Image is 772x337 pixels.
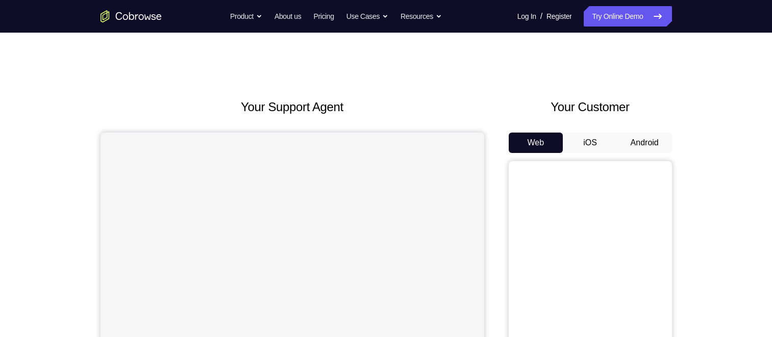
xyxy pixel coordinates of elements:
h2: Your Customer [509,98,672,116]
a: About us [275,6,301,27]
a: Log In [517,6,536,27]
a: Pricing [313,6,334,27]
button: Web [509,133,563,153]
span: / [540,10,542,22]
a: Go to the home page [101,10,162,22]
button: Resources [401,6,442,27]
h2: Your Support Agent [101,98,484,116]
a: Try Online Demo [584,6,671,27]
a: Register [546,6,571,27]
button: Use Cases [346,6,388,27]
button: iOS [563,133,617,153]
button: Product [230,6,262,27]
button: Android [617,133,672,153]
